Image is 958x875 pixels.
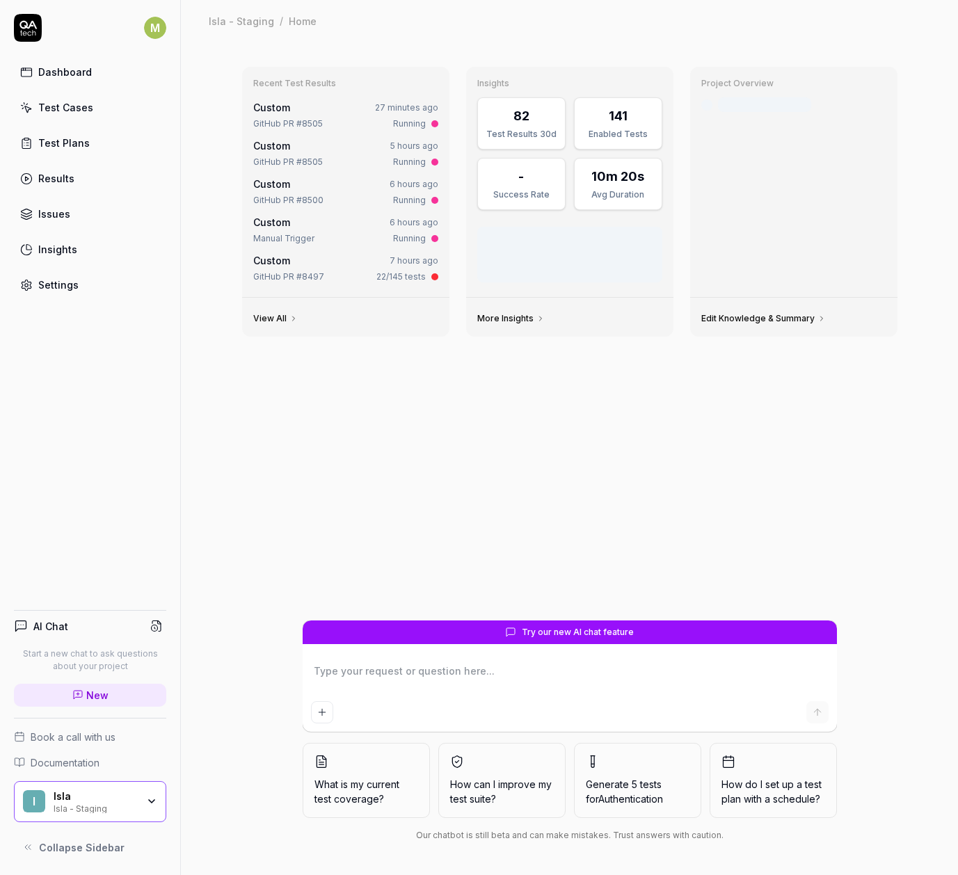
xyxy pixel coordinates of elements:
time: 6 hours ago [390,179,438,189]
a: View All [253,313,298,324]
button: M [144,14,166,42]
a: Results [14,165,166,192]
span: Custom [253,102,290,113]
div: Test Results 30d [486,128,557,141]
div: Test Cases [38,100,93,115]
div: Results [38,171,74,186]
a: Custom6 hours agoGitHub PR #8500Running [250,174,441,209]
div: Manual Trigger [253,232,314,245]
a: Custom7 hours agoGitHub PR #849722/145 tests [250,250,441,286]
span: Collapse Sidebar [39,840,125,855]
div: Isla [54,790,137,803]
span: Custom [253,216,290,228]
div: Test Plans [38,136,90,150]
div: 10m 20s [591,167,644,186]
button: What is my current test coverage? [303,743,430,818]
button: Add attachment [311,701,333,723]
div: 82 [513,106,529,125]
div: 22/145 tests [376,271,426,283]
a: Custom5 hours agoGitHub PR #8505Running [250,136,441,171]
a: Edit Knowledge & Summary [701,313,826,324]
div: / [280,14,283,28]
div: GitHub PR #8500 [253,194,324,207]
span: What is my current test coverage? [314,777,418,806]
a: Custom6 hours agoManual TriggerRunning [250,212,441,248]
h3: Recent Test Results [253,78,438,89]
a: Test Plans [14,129,166,156]
h4: AI Chat [33,619,68,634]
p: Start a new chat to ask questions about your project [14,648,166,673]
button: Generate 5 tests forAuthentication [574,743,701,818]
div: Our chatbot is still beta and can make mistakes. Trust answers with caution. [303,829,837,842]
a: Test Cases [14,94,166,121]
span: Custom [253,140,290,152]
a: Issues [14,200,166,227]
div: Enabled Tests [583,128,653,141]
div: Isla - Staging [54,802,137,813]
a: Insights [14,236,166,263]
span: M [144,17,166,39]
div: 141 [609,106,628,125]
div: Insights [38,242,77,257]
a: More Insights [477,313,545,324]
button: How do I set up a test plan with a schedule? [710,743,837,818]
div: GitHub PR #8505 [253,118,323,130]
a: Dashboard [14,58,166,86]
a: Book a call with us [14,730,166,744]
div: - [518,167,524,186]
a: New [14,684,166,707]
button: How can I improve my test suite? [438,743,566,818]
a: Documentation [14,755,166,770]
a: Settings [14,271,166,298]
div: Home [289,14,317,28]
time: 27 minutes ago [375,102,438,113]
div: Running [393,118,426,130]
span: How do I set up a test plan with a schedule? [721,777,825,806]
time: 5 hours ago [390,141,438,151]
button: IIslaIsla - Staging [14,781,166,823]
span: Generate 5 tests for Authentication [586,778,663,805]
span: Try our new AI chat feature [522,626,634,639]
h3: Project Overview [701,78,886,89]
div: GitHub PR #8497 [253,271,324,283]
div: Running [393,156,426,168]
div: Isla - Staging [209,14,274,28]
span: Custom [253,178,290,190]
div: GitHub PR #8505 [253,156,323,168]
div: Settings [38,278,79,292]
span: New [86,688,109,703]
span: I [23,790,45,812]
div: Running [393,194,426,207]
div: Success Rate [486,188,557,201]
div: Issues [38,207,70,221]
time: 7 hours ago [390,255,438,266]
span: How can I improve my test suite? [450,777,554,806]
div: Dashboard [38,65,92,79]
div: Running [393,232,426,245]
span: Documentation [31,755,99,770]
div: Avg Duration [583,188,653,201]
h3: Insights [477,78,662,89]
span: Custom [253,255,290,266]
a: Custom27 minutes agoGitHub PR #8505Running [250,97,441,133]
time: 6 hours ago [390,217,438,227]
div: Last crawled [DATE] [718,97,811,112]
button: Collapse Sidebar [14,833,166,861]
span: Book a call with us [31,730,115,744]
